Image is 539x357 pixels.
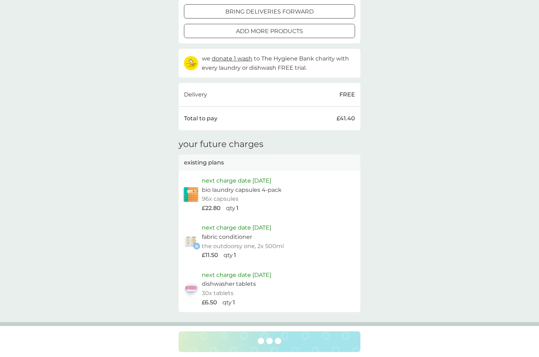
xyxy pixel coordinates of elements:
[202,54,355,72] p: we to The Hygiene Bank charity with every laundry or dishwash FREE trial.
[337,114,355,123] p: £41.40
[234,251,236,260] p: 1
[202,271,271,280] p: next charge date [DATE]
[202,223,271,232] p: next charge date [DATE]
[202,279,256,289] p: dishwasher tablets
[224,251,233,260] p: qty
[179,139,263,149] h3: your future charges
[202,194,238,204] p: 96x capsules
[202,251,218,260] p: £11.50
[339,90,355,99] p: FREE
[236,204,238,213] p: 1
[184,158,224,167] p: existing plans
[233,298,235,307] p: 1
[202,289,233,298] p: 30x tablets
[184,4,355,19] button: bring deliveries forward
[202,242,284,251] p: the outdoorsy one, 2x 500ml
[184,114,217,123] p: Total to pay
[212,55,252,62] span: donate 1 wash
[236,27,303,36] p: add more products
[222,298,232,307] p: qty
[225,7,314,16] p: bring deliveries forward
[226,204,235,213] p: qty
[202,176,271,185] p: next charge date [DATE]
[184,90,207,99] p: Delivery
[202,298,217,307] p: £6.50
[202,204,221,213] p: £22.80
[184,24,355,38] button: add more products
[202,185,282,195] p: bio laundry capsules 4-pack
[202,232,252,242] p: fabric conditioner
